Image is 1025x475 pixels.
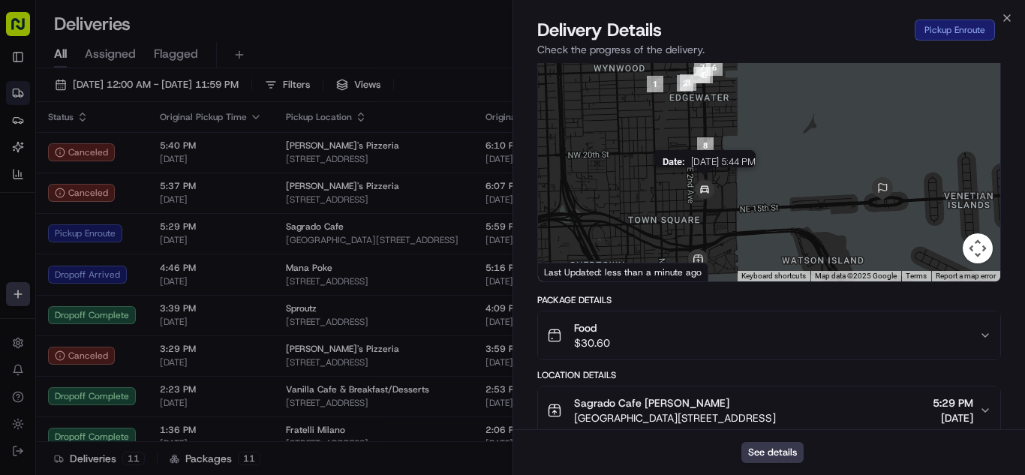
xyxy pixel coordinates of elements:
div: 2 [677,75,693,92]
button: See details [741,442,804,463]
button: Food$30.60 [538,311,1000,359]
p: Welcome 👋 [15,60,273,84]
span: Knowledge Base [30,218,115,233]
img: Google [542,262,591,281]
span: $30.60 [574,335,610,350]
a: Powered byPylon [106,254,182,266]
button: Map camera controls [963,233,993,263]
div: Last Updated: less than a minute ago [538,263,708,281]
span: Sagrado Cafe [PERSON_NAME] [574,395,729,410]
span: [DATE] [933,410,973,425]
div: 4 [693,67,710,83]
div: 💻 [127,219,139,231]
a: Open this area in Google Maps (opens a new window) [542,262,591,281]
span: Delivery Details [537,18,662,42]
span: [GEOGRAPHIC_DATA][STREET_ADDRESS] [574,410,776,425]
button: Keyboard shortcuts [741,271,806,281]
span: API Documentation [142,218,241,233]
a: Terms [906,272,927,280]
span: 5:29 PM [933,395,973,410]
div: Location Details [537,369,1001,381]
div: 8 [697,137,714,154]
div: 6 [706,59,723,76]
p: Check the progress of the delivery. [537,42,1001,57]
a: 💻API Documentation [121,212,247,239]
span: [DATE] 5:44 PM [691,156,756,167]
a: Report a map error [936,272,996,280]
div: 📗 [15,219,27,231]
span: Pylon [149,254,182,266]
div: Start new chat [51,143,246,158]
div: 7 [694,59,711,76]
a: 📗Knowledge Base [9,212,121,239]
div: We're available if you need us! [51,158,190,170]
div: 3 [680,74,696,91]
div: Package Details [537,294,1001,306]
span: Date : [663,156,685,167]
span: Map data ©2025 Google [815,272,897,280]
img: 1736555255976-a54dd68f-1ca7-489b-9aae-adbdc363a1c4 [15,143,42,170]
img: Nash [15,15,45,45]
input: Clear [39,97,248,113]
button: Start new chat [255,148,273,166]
div: 1 [647,76,663,92]
button: Sagrado Cafe [PERSON_NAME][GEOGRAPHIC_DATA][STREET_ADDRESS]5:29 PM[DATE] [538,386,1000,434]
span: Food [574,320,610,335]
